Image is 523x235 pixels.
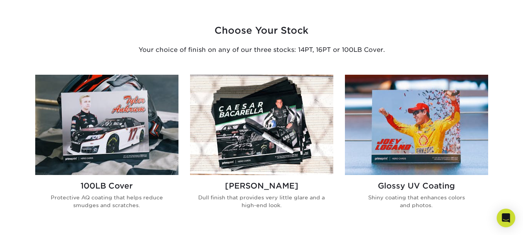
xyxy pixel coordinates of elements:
[196,194,327,209] p: Dull finish that provides very little glare and a high-end look.
[190,75,333,175] img: Matte NASCAR Hero Cards
[351,181,482,190] h2: Glossy UV Coating
[196,181,327,190] h2: [PERSON_NAME]
[35,75,178,222] a: 100LB Gloss Race Hero Card 100LB Cover Protective AQ coating that helps reduce smudges and scratc...
[351,194,482,209] p: Shiny coating that enhances colors and photos.
[190,75,333,222] a: Matte NASCAR Hero Cards [PERSON_NAME] Dull finish that provides very little glare and a high-end ...
[97,44,426,56] p: Your choice of finish on any of our three stocks: 14PT, 16PT or 100LB Cover.
[41,194,172,209] p: Protective AQ coating that helps reduce smudges and scratches.
[345,75,488,222] a: Glossy UV Coated Autograph Cards Glossy UV Coating Shiny coating that enhances colors and photos.
[345,75,488,175] img: Glossy UV Coated Autograph Cards
[41,181,172,190] h2: 100LB Cover
[497,209,515,227] div: Open Intercom Messenger
[35,75,178,175] img: 100LB Gloss Race Hero Card
[35,24,488,38] h3: Choose Your Stock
